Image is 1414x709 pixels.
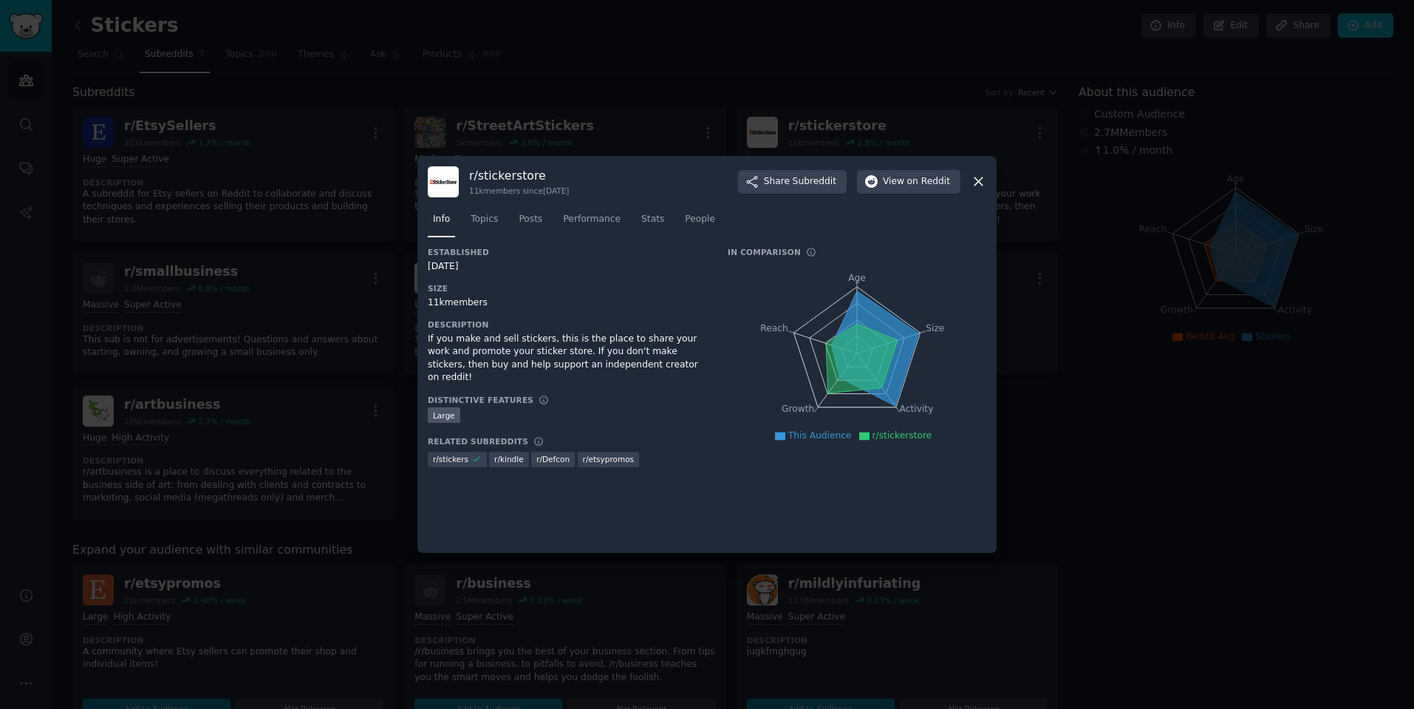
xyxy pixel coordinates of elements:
[738,170,847,194] button: ShareSubreddit
[428,407,460,423] div: Large
[433,213,450,226] span: Info
[563,213,621,226] span: Performance
[793,175,836,189] span: Subreddit
[428,333,707,384] div: If you make and sell stickers, this is the place to share your work and promote your sticker stor...
[558,208,626,238] a: Performance
[469,186,569,196] div: 11k members since [DATE]
[782,404,814,414] tspan: Growth
[428,296,707,310] div: 11k members
[428,436,528,447] h3: Related Subreddits
[513,208,547,238] a: Posts
[536,454,570,464] span: r/ Defcon
[926,322,944,333] tspan: Size
[636,208,669,238] a: Stats
[883,175,950,189] span: View
[471,213,498,226] span: Topics
[428,166,459,197] img: stickerstore
[760,322,788,333] tspan: Reach
[428,395,533,405] h3: Distinctive Features
[872,430,932,441] span: r/stickerstore
[900,404,934,414] tspan: Activity
[428,319,707,330] h3: Description
[428,247,707,257] h3: Established
[465,208,503,238] a: Topics
[857,170,960,194] button: Viewon Reddit
[764,175,836,189] span: Share
[494,454,524,464] span: r/ kindle
[685,213,715,226] span: People
[433,454,468,464] span: r/ stickers
[728,247,801,257] h3: In Comparison
[680,208,720,238] a: People
[641,213,664,226] span: Stats
[788,430,852,441] span: This Audience
[469,168,569,183] h3: r/ stickerstore
[428,260,707,274] div: [DATE]
[583,454,634,464] span: r/ etsypromos
[428,208,455,238] a: Info
[848,273,866,283] tspan: Age
[519,213,542,226] span: Posts
[428,283,707,294] h3: Size
[907,175,950,189] span: on Reddit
